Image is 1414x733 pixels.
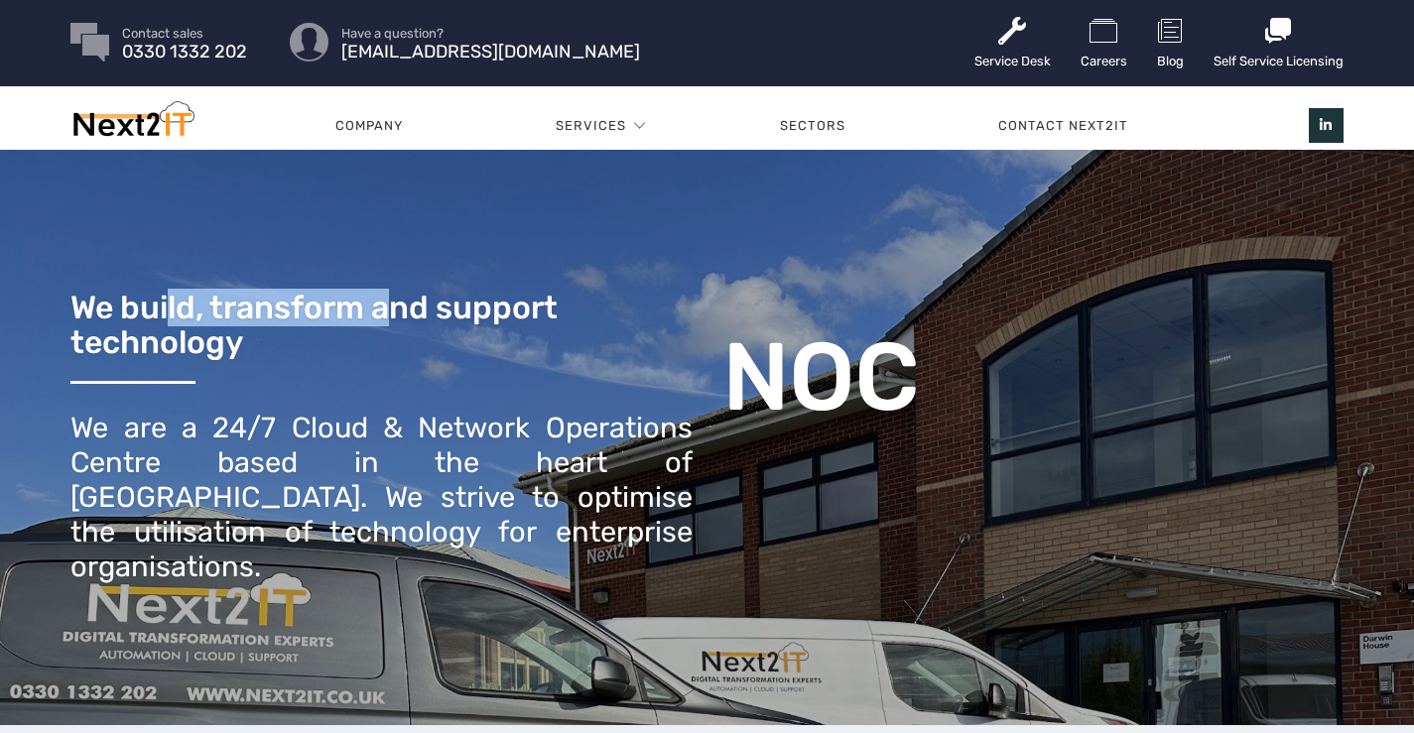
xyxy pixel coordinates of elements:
span: 0330 1332 202 [122,46,247,59]
img: Next2IT [70,101,194,146]
a: Services [556,96,626,156]
b: NOC [722,320,919,434]
span: [EMAIL_ADDRESS][DOMAIN_NAME] [341,46,640,59]
h3: We build, transform and support technology [70,291,692,360]
a: Company [258,96,479,156]
a: Contact Next2IT [922,96,1206,156]
a: Contact sales 0330 1332 202 [122,27,247,59]
a: Sectors [704,96,923,156]
span: Contact sales [122,27,247,40]
a: Have a question? [EMAIL_ADDRESS][DOMAIN_NAME] [341,27,640,59]
span: Have a question? [341,27,640,40]
div: We are a 24/7 Cloud & Network Operations Centre based in the heart of [GEOGRAPHIC_DATA]. We striv... [70,411,692,583]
